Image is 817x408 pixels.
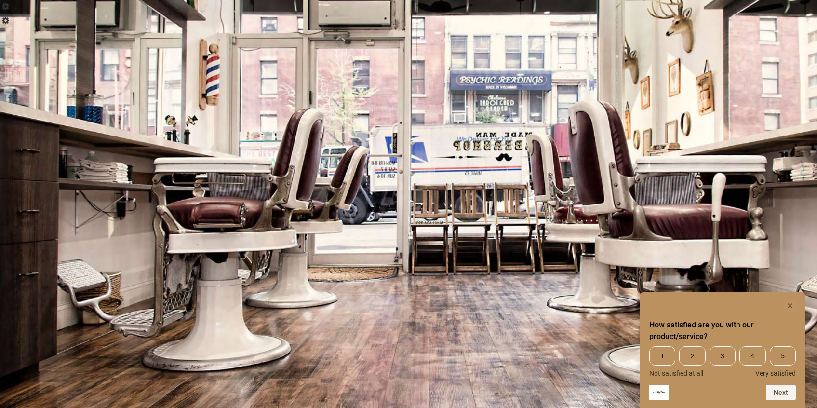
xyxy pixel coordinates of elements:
span: Not satisfied at all [649,369,703,377]
span: 5 [770,346,796,366]
span: 4 [739,346,765,366]
span: 2 [679,346,705,366]
span: 3 [710,346,736,366]
button: Next question [766,385,796,400]
h2: How satisfied are you with our product/service? Select an option from 1 to 5, with 1 being Not sa... [649,319,796,342]
div: How satisfied are you with our product/service? Select an option from 1 to 5, with 1 being Not sa... [649,300,796,400]
div: How satisfied are you with our product/service? Select an option from 1 to 5, with 1 being Not sa... [649,346,796,377]
span: 1 [649,346,675,366]
span: Very satisfied [755,369,796,377]
button: Hide survey [784,300,796,312]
